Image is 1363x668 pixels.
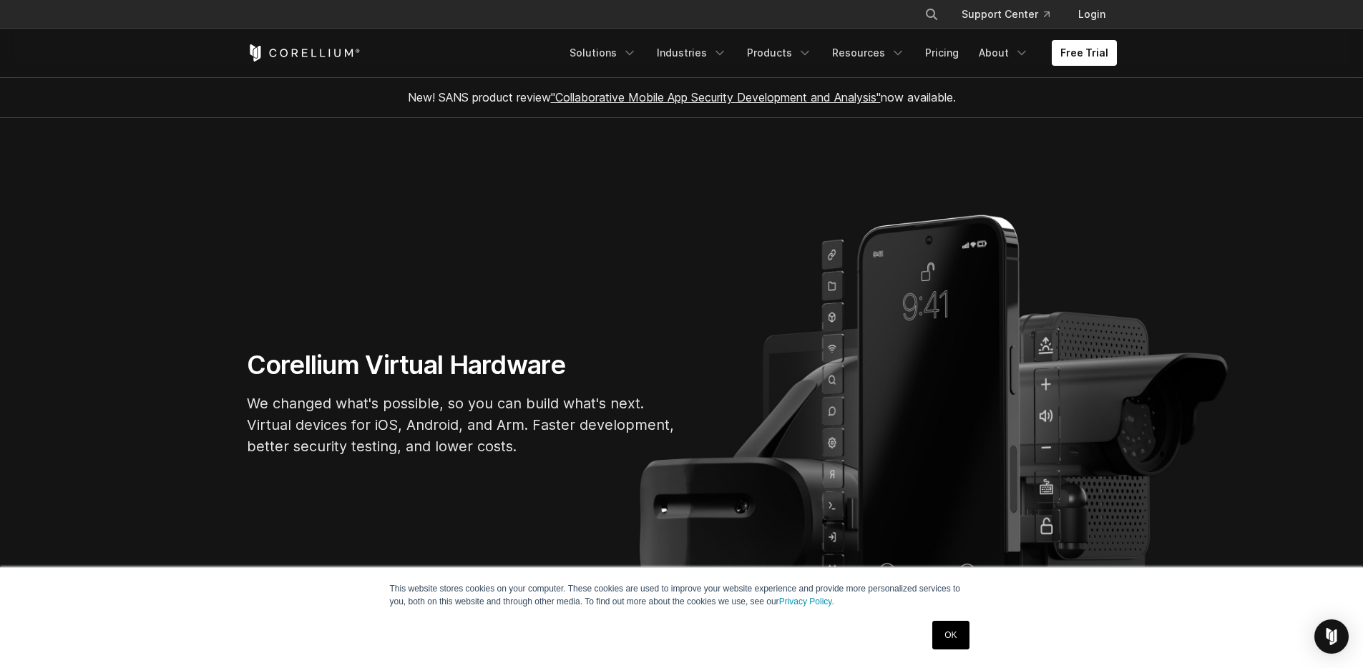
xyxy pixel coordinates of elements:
[561,40,645,66] a: Solutions
[1067,1,1117,27] a: Login
[408,90,956,104] span: New! SANS product review now available.
[824,40,914,66] a: Resources
[1052,40,1117,66] a: Free Trial
[648,40,736,66] a: Industries
[247,44,361,62] a: Corellium Home
[561,40,1117,66] div: Navigation Menu
[247,349,676,381] h1: Corellium Virtual Hardware
[917,40,967,66] a: Pricing
[919,1,944,27] button: Search
[970,40,1037,66] a: About
[932,621,969,649] a: OK
[1314,619,1349,654] div: Open Intercom Messenger
[779,596,834,606] a: Privacy Policy.
[247,393,676,457] p: We changed what's possible, so you can build what's next. Virtual devices for iOS, Android, and A...
[907,1,1117,27] div: Navigation Menu
[950,1,1061,27] a: Support Center
[738,40,821,66] a: Products
[390,582,974,608] p: This website stores cookies on your computer. These cookies are used to improve your website expe...
[551,90,881,104] a: "Collaborative Mobile App Security Development and Analysis"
